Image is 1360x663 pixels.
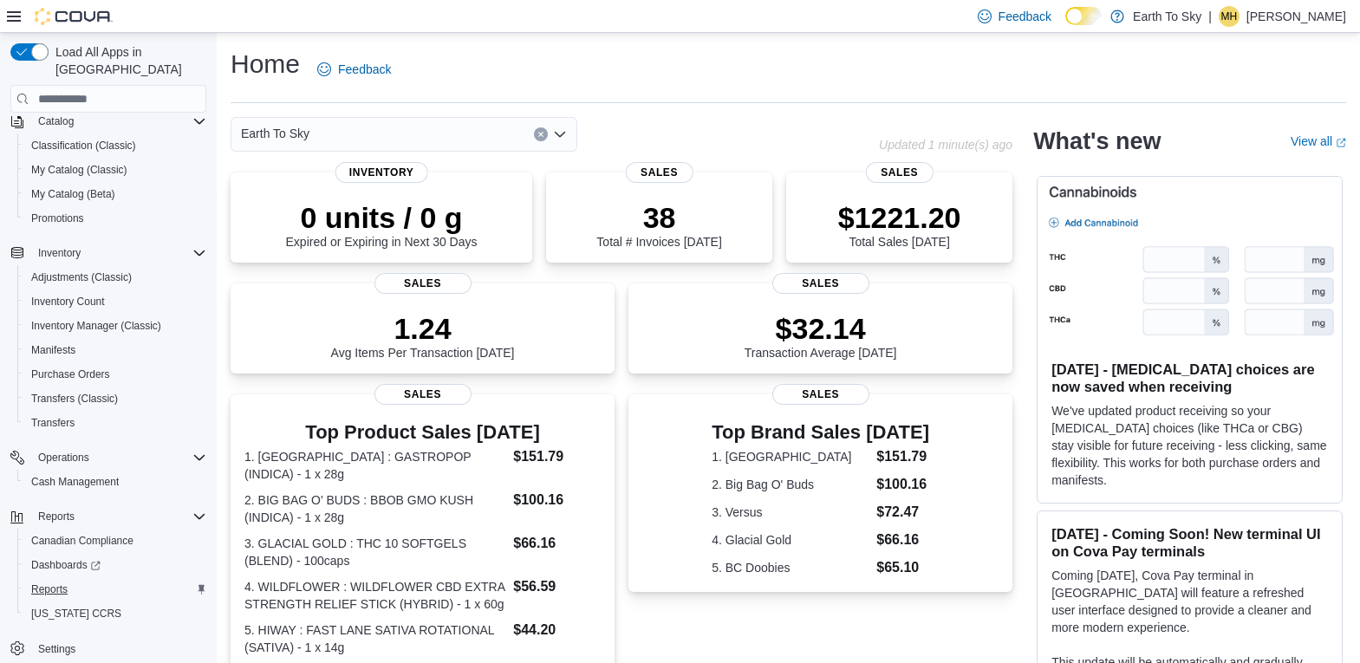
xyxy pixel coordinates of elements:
div: Michelle Hinton [1219,6,1240,27]
a: Promotions [24,208,91,229]
p: Updated 1 minute(s) ago [879,138,1012,152]
button: Open list of options [553,127,567,141]
dd: $100.16 [876,474,929,495]
span: Purchase Orders [31,367,110,381]
button: Cash Management [17,470,213,494]
a: My Catalog (Beta) [24,184,122,205]
p: $1221.20 [838,200,961,235]
span: Manifests [24,340,206,361]
button: Purchase Orders [17,362,213,387]
input: Dark Mode [1065,7,1102,25]
span: [US_STATE] CCRS [31,607,121,621]
dd: $66.16 [513,533,601,554]
a: View allExternal link [1291,134,1346,148]
span: Dashboards [24,555,206,575]
a: Reports [24,579,75,600]
button: Classification (Classic) [17,133,213,158]
a: Feedback [310,52,398,87]
button: Transfers [17,411,213,435]
h3: Top Product Sales [DATE] [244,422,601,443]
span: Transfers [24,413,206,433]
a: Dashboards [17,553,213,577]
span: Sales [374,384,472,405]
span: Operations [31,447,206,468]
span: Inventory Count [24,291,206,312]
dd: $66.16 [876,530,929,550]
p: 1.24 [331,311,515,346]
a: My Catalog (Classic) [24,159,134,180]
span: Cash Management [24,471,206,492]
a: Transfers (Classic) [24,388,125,409]
button: Operations [31,447,96,468]
button: My Catalog (Classic) [17,158,213,182]
a: Cash Management [24,471,126,492]
img: Cova [35,8,113,25]
span: Inventory Manager (Classic) [31,319,161,333]
span: Feedback [338,61,391,78]
span: Dark Mode [1065,25,1066,26]
span: Canadian Compliance [24,530,206,551]
span: Reports [24,579,206,600]
span: Classification (Classic) [24,135,206,156]
span: Reports [38,510,75,523]
button: Adjustments (Classic) [17,265,213,289]
button: Settings [3,636,213,661]
span: My Catalog (Beta) [24,184,206,205]
span: Operations [38,451,89,465]
span: Promotions [31,211,84,225]
span: Adjustments (Classic) [24,267,206,288]
span: Washington CCRS [24,603,206,624]
dt: 1. [GEOGRAPHIC_DATA] [712,448,869,465]
div: Expired or Expiring in Next 30 Days [286,200,478,249]
dt: 4. Glacial Gold [712,531,869,549]
dd: $56.59 [513,576,601,597]
button: Inventory [3,241,213,265]
dt: 1. [GEOGRAPHIC_DATA] : GASTROPOP (INDICA) - 1 x 28g [244,448,506,483]
dt: 3. Versus [712,504,869,521]
button: Reports [31,506,81,527]
dt: 3. GLACIAL GOLD : THC 10 SOFTGELS (BLEND) - 100caps [244,535,506,569]
button: Inventory Manager (Classic) [17,314,213,338]
span: Transfers [31,416,75,430]
span: Inventory Manager (Classic) [24,315,206,336]
span: Sales [625,162,693,183]
span: Sales [772,273,869,294]
span: My Catalog (Beta) [31,187,115,201]
dt: 5. HIWAY : FAST LANE SATIVA ROTATIONAL (SATIVA) - 1 x 14g [244,621,506,656]
span: Inventory [38,246,81,260]
span: Sales [772,384,869,405]
span: Adjustments (Classic) [31,270,132,284]
span: Reports [31,582,68,596]
span: Sales [865,162,933,183]
a: Dashboards [24,555,107,575]
span: Inventory [31,243,206,263]
button: Clear input [534,127,548,141]
button: [US_STATE] CCRS [17,601,213,626]
dd: $100.16 [513,490,601,510]
button: Manifests [17,338,213,362]
span: Reports [31,506,206,527]
a: Inventory Count [24,291,112,312]
button: Canadian Compliance [17,529,213,553]
span: Dashboards [31,558,101,572]
p: 0 units / 0 g [286,200,478,235]
a: Classification (Classic) [24,135,143,156]
span: Cash Management [31,475,119,489]
span: Catalog [38,114,74,128]
h3: [DATE] - [MEDICAL_DATA] choices are now saved when receiving [1051,361,1328,395]
span: My Catalog (Classic) [31,163,127,177]
dd: $151.79 [876,446,929,467]
p: Earth To Sky [1133,6,1201,27]
span: Load All Apps in [GEOGRAPHIC_DATA] [49,43,206,78]
h2: What's new [1033,127,1161,155]
span: Manifests [31,343,75,357]
span: Earth To Sky [241,123,309,144]
span: My Catalog (Classic) [24,159,206,180]
dt: 5. BC Doobies [712,559,869,576]
p: Coming [DATE], Cova Pay terminal in [GEOGRAPHIC_DATA] will feature a refreshed user interface des... [1051,567,1328,636]
a: Canadian Compliance [24,530,140,551]
div: Total Sales [DATE] [838,200,961,249]
span: Feedback [999,8,1051,25]
h3: [DATE] - Coming Soon! New terminal UI on Cova Pay terminals [1051,525,1328,560]
a: Purchase Orders [24,364,117,385]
